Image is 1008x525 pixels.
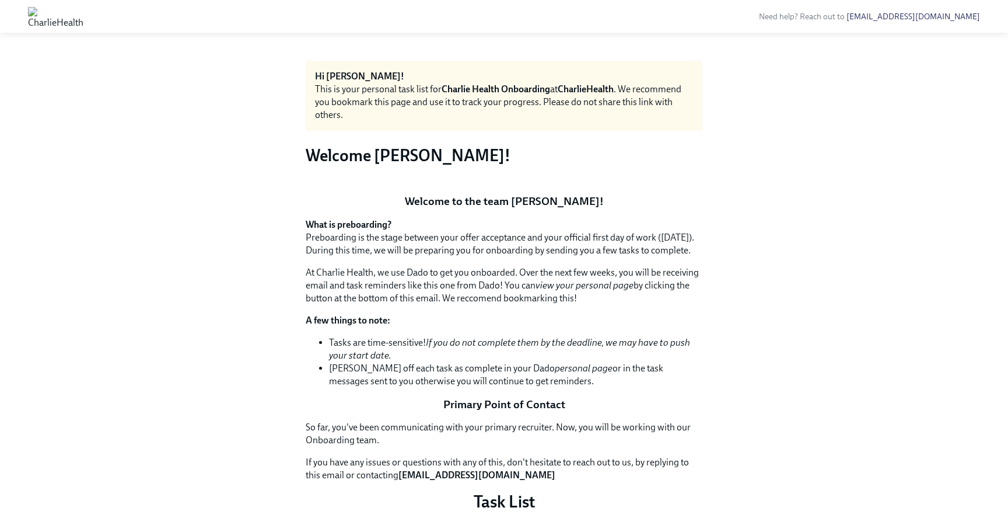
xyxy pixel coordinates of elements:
li: [PERSON_NAME] off each task as complete in your Dado or in the task messages sent to you otherwis... [329,362,702,388]
strong: Hi [PERSON_NAME]! [315,71,404,82]
img: CharlieHealth [28,7,83,26]
span: Need help? Reach out to [759,12,980,22]
strong: [EMAIL_ADDRESS][DOMAIN_NAME] [398,470,555,481]
p: Primary Point of Contact [306,397,702,412]
a: [EMAIL_ADDRESS][DOMAIN_NAME] [846,12,980,22]
em: If you do not complete them by the deadline, we may have to push your start date. [329,337,690,361]
h3: Welcome [PERSON_NAME]! [306,145,702,166]
p: Task List [306,491,702,512]
p: If you have any issues or questions with any of this, don't hesitate to reach out to us, by reply... [306,456,702,482]
strong: What is preboarding? [306,219,391,230]
strong: Charlie Health Onboarding [442,84,550,95]
strong: CharlieHealth [558,84,614,95]
div: This is your personal task list for at . We recommend you bookmark this page and use it to track ... [315,83,693,121]
em: personal page [555,363,612,374]
p: So far, you've been communicating with your primary recruiter. Now, you will be working with our ... [306,421,702,447]
strong: Welcome to the team [PERSON_NAME]! [405,194,604,208]
p: Preboarding is the stage between your offer acceptance and your official first day of work ([DATE... [306,218,702,257]
strong: A few things to note: [306,315,390,326]
p: At Charlie Health, we use Dado to get you onboarded. Over the next few weeks, you will be receivi... [306,266,702,305]
em: view your personal page [535,280,633,291]
li: Tasks are time-sensitive! [329,336,702,362]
